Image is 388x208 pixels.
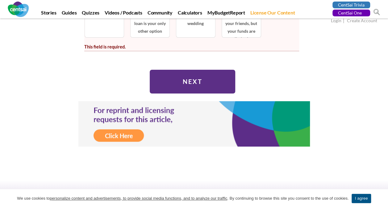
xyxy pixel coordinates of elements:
[332,2,370,8] a: CentSai Trivia
[342,17,346,24] span: |
[50,196,227,201] u: personalize content and advertisements, to provide social media functions, and to analyze our tra...
[80,10,102,18] a: Quizzes
[176,10,204,18] a: Calculators
[150,70,235,94] input: Next
[17,195,348,202] span: We use cookies to . By continuing to browse this site you consent to the use of cookies.
[145,10,175,18] a: Community
[39,10,59,18] a: Stories
[331,18,341,24] a: Login
[377,195,383,202] a: I agree
[248,10,297,18] a: License Our Content
[78,101,310,147] img: Cnt-Lic-Banner-Desktop.png
[60,10,79,18] a: Guides
[347,18,377,24] a: Create Account
[205,10,247,18] a: MyBudgetReport
[8,2,29,17] img: CentSai
[84,38,299,51] div: This field is required.
[332,10,370,16] a: CentSai One
[102,10,144,18] a: Videos / Podcasts
[352,194,371,203] a: I agree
